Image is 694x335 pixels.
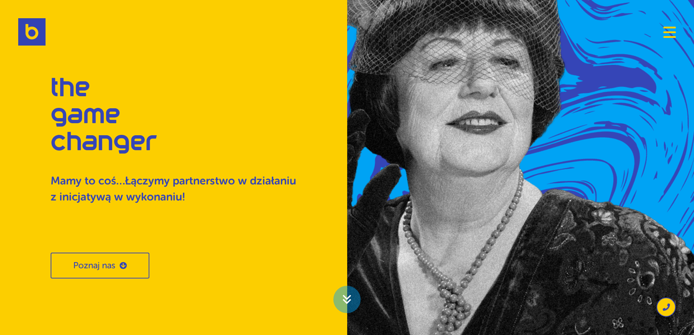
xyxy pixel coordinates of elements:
h1: the game changer [51,75,298,156]
button: Navigation [663,26,676,38]
span: Poznaj nas [73,261,115,270]
a: Poznaj nas [51,253,149,278]
strong: Mamy to coś…Łączymy partnerstwo w działaniu z inicjatywą w wykonaniu! [51,175,296,203]
img: Brandoo Group [18,18,46,46]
